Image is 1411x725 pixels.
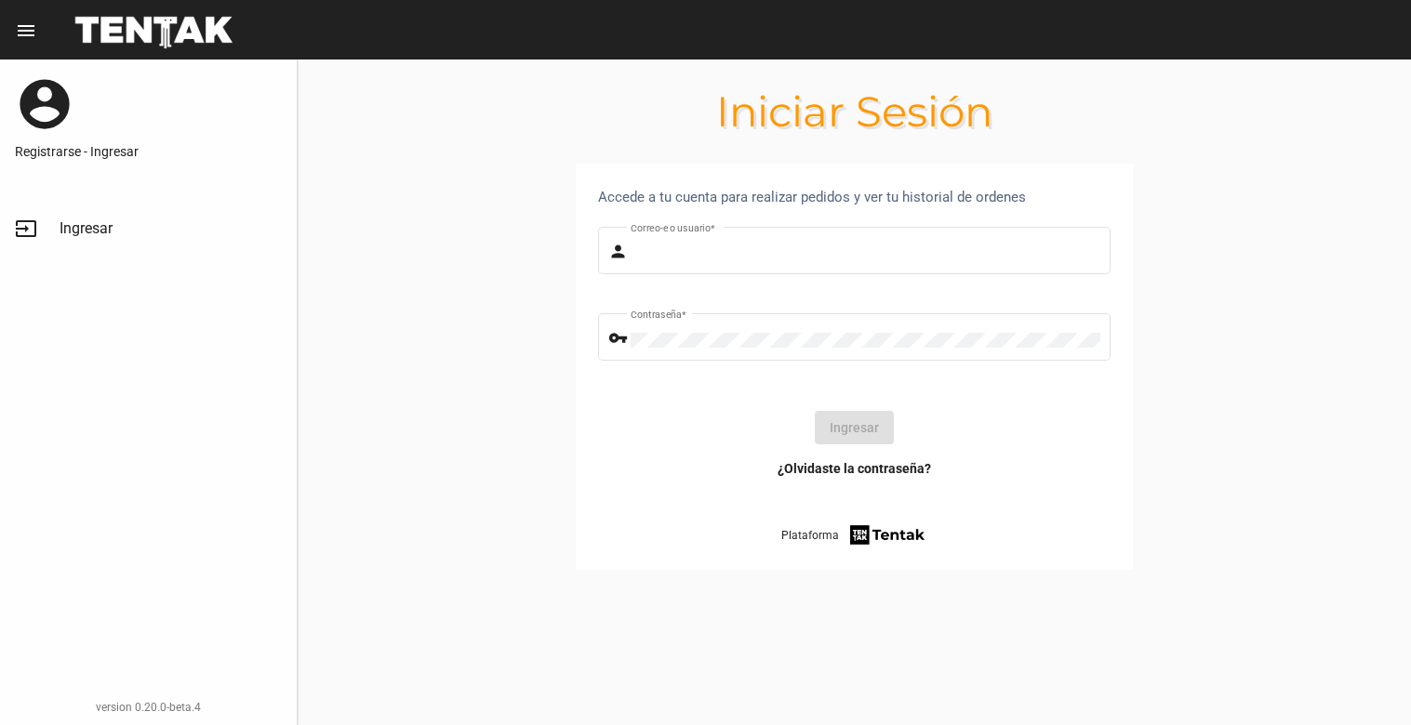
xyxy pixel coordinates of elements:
[298,97,1411,126] h1: Iniciar Sesión
[598,186,1111,208] div: Accede a tu cuenta para realizar pedidos y ver tu historial de ordenes
[608,241,631,263] mat-icon: person
[15,217,37,240] mat-icon: input
[15,142,282,161] a: Registrarse - Ingresar
[815,411,894,444] button: Ingresar
[781,526,839,545] span: Plataforma
[847,522,927,547] img: tentak-firm.png
[15,74,74,134] mat-icon: account_circle
[608,327,631,349] mat-icon: vpn_key
[778,459,931,478] a: ¿Olvidaste la contraseña?
[781,522,927,547] a: Plataforma
[15,20,37,42] mat-icon: menu
[15,698,282,717] div: version 0.20.0-beta.4
[60,219,113,238] span: Ingresar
